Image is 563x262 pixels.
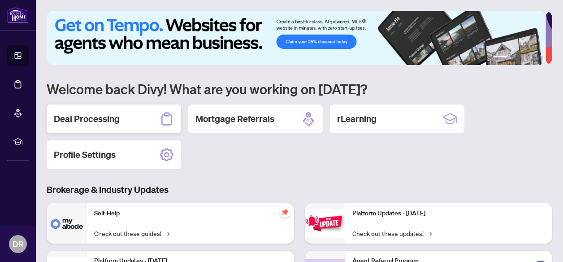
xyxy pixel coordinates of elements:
span: → [427,228,432,238]
span: DR [13,238,24,250]
h2: Deal Processing [54,113,120,125]
a: Check out these guides!→ [94,228,169,238]
span: → [165,228,169,238]
button: 2 [511,56,515,60]
p: Self-Help [94,209,287,218]
span: pushpin [280,207,290,218]
img: Slide 0 [47,11,546,65]
a: Check out these updates!→ [352,228,432,238]
h3: Brokerage & Industry Updates [47,183,552,196]
img: Platform Updates - June 23, 2025 [305,209,345,237]
h2: Mortgage Referrals [195,113,274,125]
button: 1 [493,56,507,60]
button: 4 [525,56,529,60]
h1: Welcome back Divy! What are you working on [DATE]? [47,80,552,97]
button: Open asap [527,231,554,258]
img: Self-Help [47,203,87,244]
img: logo [7,7,29,23]
h2: Profile Settings [54,148,116,161]
button: 6 [540,56,543,60]
button: 5 [533,56,536,60]
h2: rLearning [337,113,377,125]
button: 3 [518,56,522,60]
p: Platform Updates - [DATE] [352,209,545,218]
